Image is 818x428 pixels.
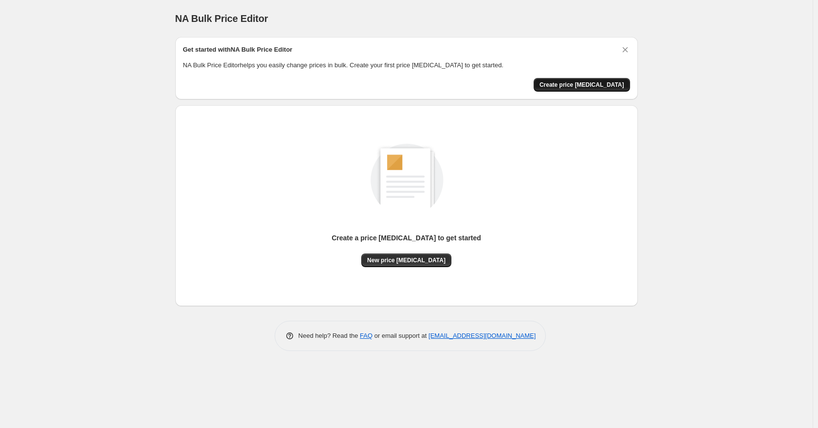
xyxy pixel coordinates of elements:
span: New price [MEDICAL_DATA] [367,256,446,264]
span: or email support at [372,332,428,339]
button: Create price change job [534,78,630,92]
h2: Get started with NA Bulk Price Editor [183,45,293,55]
p: Create a price [MEDICAL_DATA] to get started [332,233,481,243]
button: New price [MEDICAL_DATA] [361,253,451,267]
span: Need help? Read the [298,332,360,339]
a: [EMAIL_ADDRESS][DOMAIN_NAME] [428,332,536,339]
p: NA Bulk Price Editor helps you easily change prices in bulk. Create your first price [MEDICAL_DAT... [183,60,630,70]
a: FAQ [360,332,372,339]
span: NA Bulk Price Editor [175,13,268,24]
button: Dismiss card [620,45,630,55]
span: Create price [MEDICAL_DATA] [539,81,624,89]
